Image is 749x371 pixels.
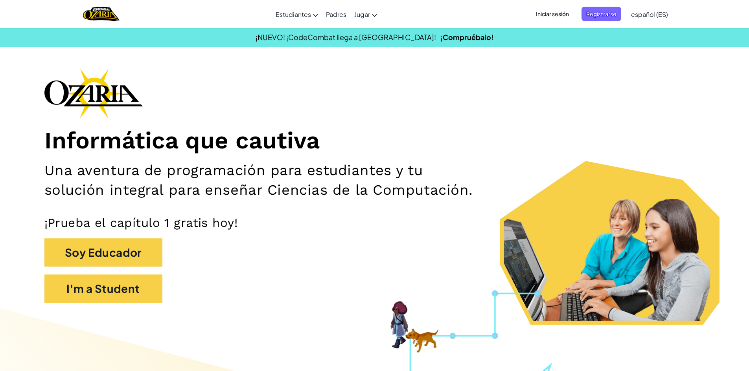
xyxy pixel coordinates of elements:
[44,68,143,119] img: Ozaria branding logo
[631,10,668,18] span: español (ES)
[44,238,162,267] button: Soy Educador
[531,7,574,21] button: Iniciar sesión
[276,10,311,18] span: Estudiantes
[83,6,120,22] a: Ozaria by CodeCombat logo
[44,126,705,155] h1: Informática que cautiva
[256,33,436,42] span: ¡NUEVO! ¡CodeCombat llega a [GEOGRAPHIC_DATA]!
[627,4,672,25] a: español (ES)
[322,4,350,25] a: Padres
[582,7,621,21] button: Registrarse
[350,4,381,25] a: Jugar
[272,4,322,25] a: Estudiantes
[44,215,705,230] p: ¡Prueba el capítulo 1 gratis hoy!
[44,274,162,303] button: I'm a Student
[83,6,120,22] img: Home
[440,33,494,42] a: ¡Compruébalo!
[354,10,370,18] span: Jugar
[44,161,487,199] h2: Una aventura de programación para estudiantes y tu solución integral para enseñar Ciencias de la ...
